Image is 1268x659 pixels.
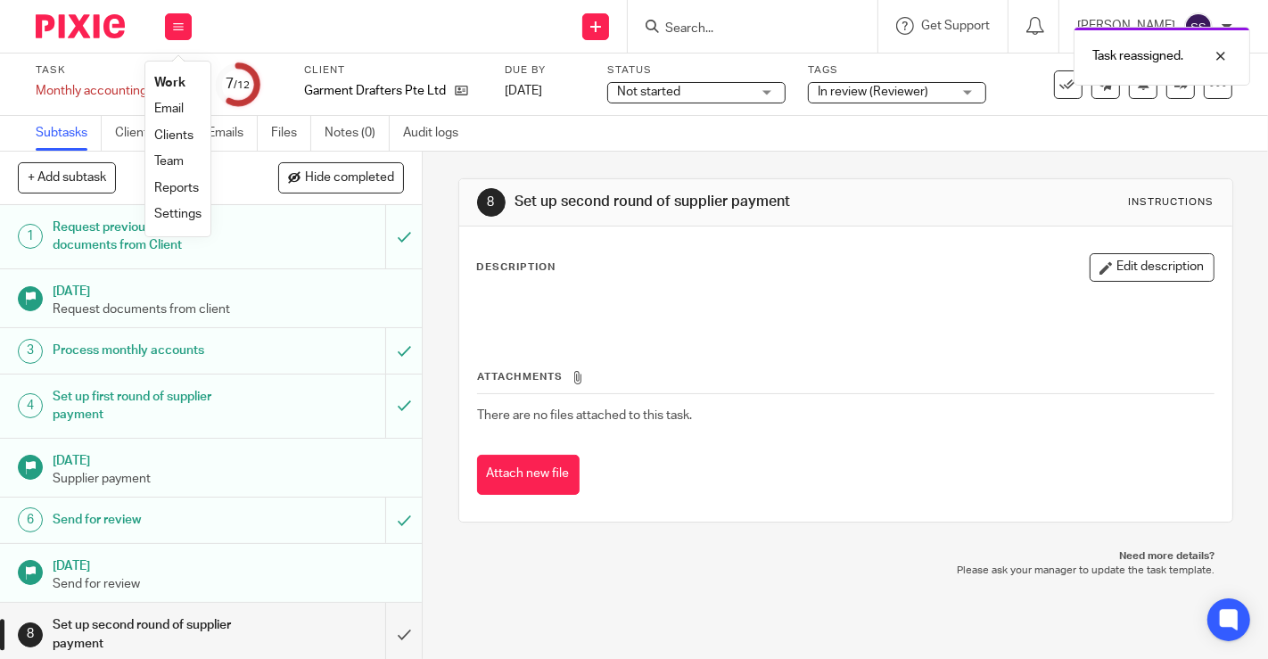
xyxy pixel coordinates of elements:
a: Client tasks [115,116,194,151]
a: Files [271,116,311,151]
span: There are no files attached to this task. [478,409,693,422]
button: Hide completed [278,162,404,193]
h1: Set up second round of supplier payment [515,193,884,211]
p: Task reassigned. [1092,47,1183,65]
div: 6 [18,507,43,532]
p: Description [477,260,556,275]
span: [DATE] [505,85,542,97]
div: Monthly accounting - [DATE] [36,82,194,100]
a: Clients [154,129,193,142]
label: Due by [505,63,585,78]
h1: Request previous month's documents from Client [53,214,263,259]
span: In review (Reviewer) [818,86,928,98]
label: Client [304,63,482,78]
h1: Send for review [53,507,263,533]
a: Audit logs [403,116,472,151]
a: Emails [208,116,258,151]
div: 1 [18,224,43,249]
p: Garment Drafters Pte Ltd [304,82,446,100]
a: Team [154,155,184,168]
small: /12 [235,80,251,90]
div: Instructions [1129,195,1214,210]
p: Please ask your manager to update the task template. [476,564,1215,578]
div: Monthly accounting - Jul&#39;25 [36,82,194,100]
a: Reports [154,182,199,194]
button: + Add subtask [18,162,116,193]
button: Attach new file [477,455,580,495]
p: Send for review [53,575,404,593]
h1: Set up first round of supplier payment [53,383,263,429]
a: Subtasks [36,116,102,151]
label: Status [607,63,786,78]
span: Attachments [478,372,564,382]
h1: [DATE] [53,278,404,301]
h1: Set up second round of supplier payment [53,612,263,657]
div: 8 [477,188,506,217]
img: svg%3E [1184,12,1213,41]
a: Email [154,103,184,115]
div: 4 [18,393,43,418]
span: Hide completed [305,171,394,185]
img: Pixie [36,14,125,38]
a: Settings [154,208,202,220]
h1: Process monthly accounts [53,337,263,364]
a: Notes (0) [325,116,390,151]
span: Not started [617,86,680,98]
a: Work [154,77,185,89]
label: Task [36,63,194,78]
p: Need more details? [476,549,1215,564]
p: Request documents from client [53,301,404,318]
h1: [DATE] [53,448,404,470]
button: Edit description [1090,253,1214,282]
div: 8 [18,622,43,647]
h1: [DATE] [53,553,404,575]
div: 7 [226,74,251,95]
p: Supplier payment [53,470,404,488]
div: 3 [18,339,43,364]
